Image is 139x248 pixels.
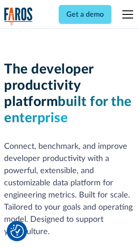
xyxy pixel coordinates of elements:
[10,225,24,238] img: Revisit consent button
[117,4,135,25] div: menu
[4,7,33,26] img: Logo of the analytics and reporting company Faros.
[4,95,132,125] span: built for the enterprise
[59,5,111,24] a: Get a demo
[4,7,33,26] a: home
[4,141,135,238] p: Connect, benchmark, and improve developer productivity with a powerful, extensible, and customiza...
[4,61,135,126] h1: The developer productivity platform
[10,225,24,238] button: Cookie Settings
